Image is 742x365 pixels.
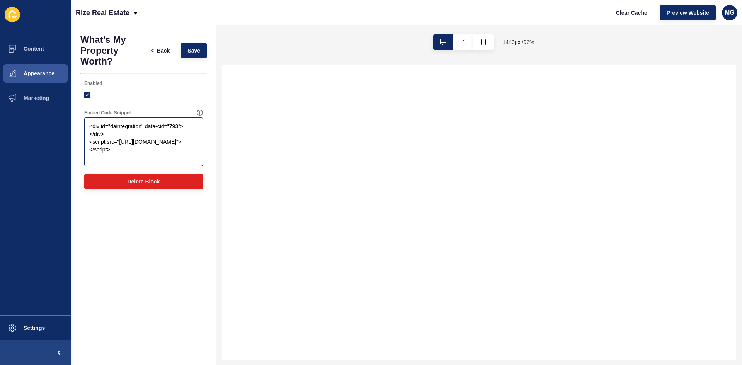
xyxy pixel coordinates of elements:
button: Clear Cache [609,5,654,20]
span: Preview Website [667,9,709,17]
button: Delete Block [84,174,203,189]
h1: What's My Property Worth? [80,34,144,67]
span: 1440 px / 92 % [503,38,534,46]
button: <Back [144,43,177,58]
p: Rize Real Estate [76,3,129,22]
span: < [151,47,154,54]
label: Enabled [84,80,102,87]
span: MG [725,9,735,17]
span: Delete Block [127,178,160,185]
span: Clear Cache [616,9,647,17]
button: Save [181,43,207,58]
label: Embed Code Snippet [84,110,131,116]
span: Back [157,47,170,54]
textarea: <div id="daintegration" data-cid="793"></div> <script src="[URL][DOMAIN_NAME]"></script> [85,119,202,165]
span: Save [187,47,200,54]
button: Preview Website [660,5,716,20]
